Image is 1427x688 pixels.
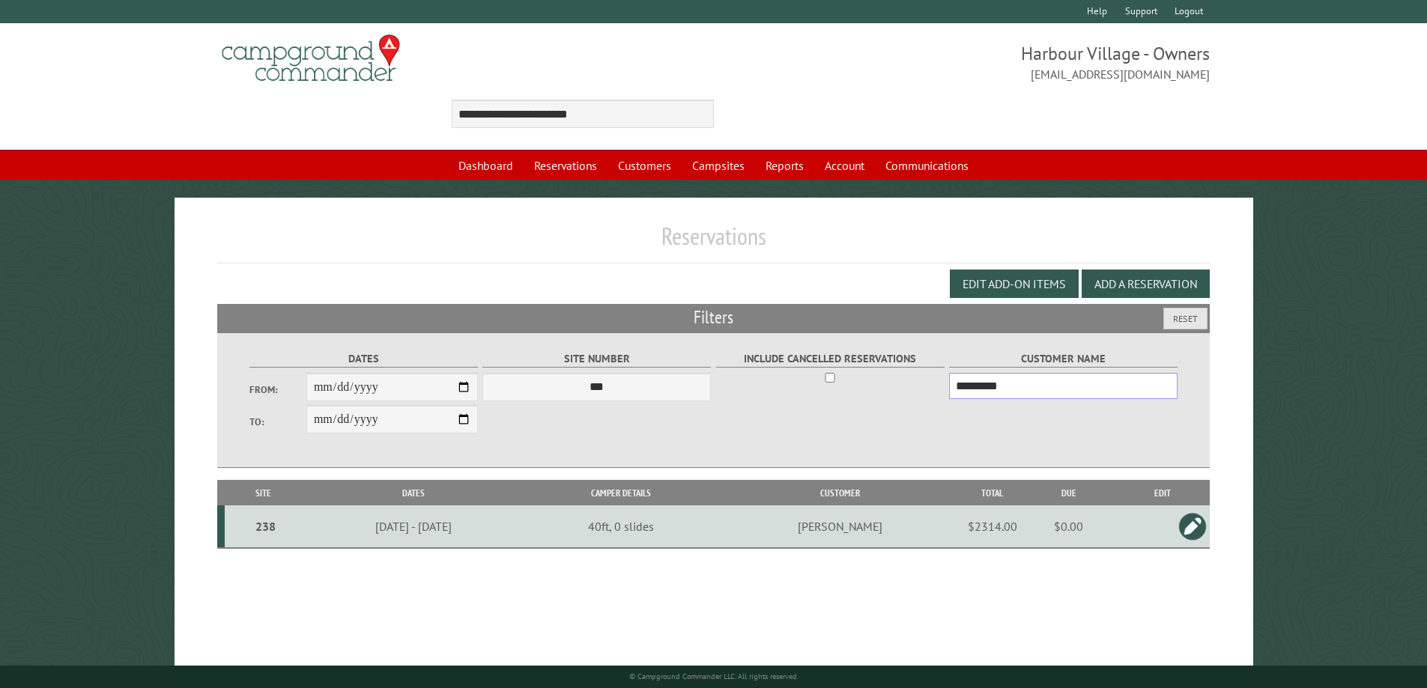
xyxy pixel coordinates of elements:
[524,505,718,548] td: 40ft, 0 slides
[225,480,303,506] th: Site
[876,151,978,180] a: Communications
[950,270,1079,298] button: Edit Add-on Items
[949,350,1178,368] label: Customer Name
[524,480,718,506] th: Camper Details
[718,480,962,506] th: Customer
[718,505,962,548] td: [PERSON_NAME]
[217,304,1211,332] h2: Filters
[217,29,405,88] img: Campground Commander
[1082,270,1210,298] button: Add a Reservation
[303,480,524,506] th: Dates
[482,350,711,368] label: Site Number
[714,41,1211,83] span: Harbour Village - Owners [EMAIL_ADDRESS][DOMAIN_NAME]
[757,151,813,180] a: Reports
[1022,505,1115,548] td: $0.00
[1163,308,1208,329] button: Reset
[609,151,680,180] a: Customers
[305,519,522,534] div: [DATE] - [DATE]
[1022,480,1115,506] th: Due
[963,505,1022,548] td: $2314.00
[816,151,873,180] a: Account
[249,350,478,368] label: Dates
[716,350,945,368] label: Include Cancelled Reservations
[629,672,799,681] small: © Campground Commander LLC. All rights reserved.
[963,480,1022,506] th: Total
[1115,480,1211,506] th: Edit
[525,151,606,180] a: Reservations
[217,222,1211,263] h1: Reservations
[449,151,522,180] a: Dashboard
[683,151,754,180] a: Campsites
[231,519,300,534] div: 238
[249,415,306,429] label: To:
[249,383,306,397] label: From:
